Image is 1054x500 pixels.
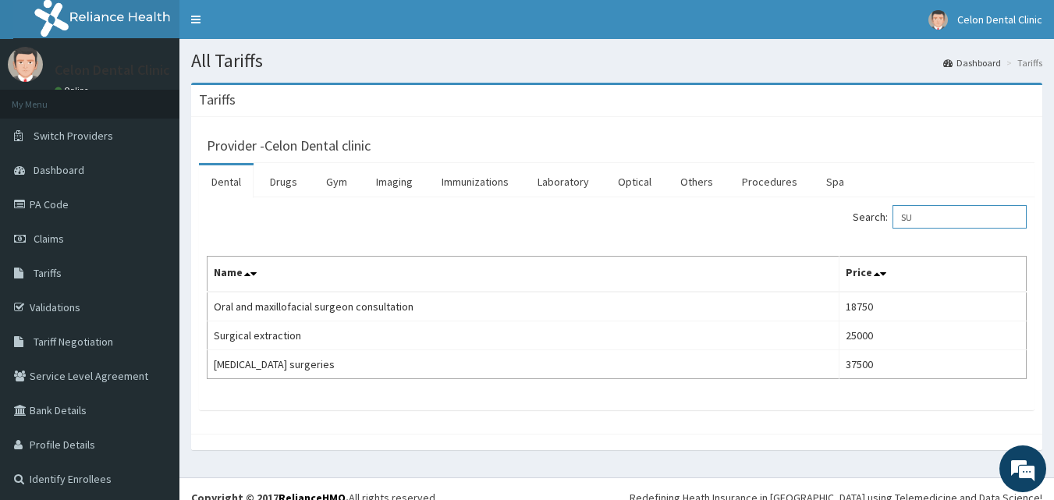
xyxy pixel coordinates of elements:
[81,87,262,108] div: Chat with us now
[853,205,1027,229] label: Search:
[525,165,602,198] a: Laboratory
[34,232,64,246] span: Claims
[208,321,839,350] td: Surgical extraction
[668,165,726,198] a: Others
[34,335,113,349] span: Tariff Negotiation
[364,165,425,198] a: Imaging
[1003,56,1042,69] li: Tariffs
[191,51,1042,71] h1: All Tariffs
[208,350,839,379] td: [MEDICAL_DATA] surgeries
[729,165,810,198] a: Procedures
[34,266,62,280] span: Tariffs
[839,257,1026,293] th: Price
[55,63,170,77] p: Celon Dental Clinic
[314,165,360,198] a: Gym
[839,292,1026,321] td: 18750
[29,78,63,117] img: d_794563401_company_1708531726252_794563401
[928,10,948,30] img: User Image
[8,334,297,388] textarea: Type your message and hit 'Enter'
[34,129,113,143] span: Switch Providers
[90,151,215,308] span: We're online!
[208,292,839,321] td: Oral and maxillofacial surgeon consultation
[8,47,43,82] img: User Image
[34,163,84,177] span: Dashboard
[943,56,1001,69] a: Dashboard
[893,205,1027,229] input: Search:
[814,165,857,198] a: Spa
[199,165,254,198] a: Dental
[429,165,521,198] a: Immunizations
[207,139,371,153] h3: Provider - Celon Dental clinic
[839,350,1026,379] td: 37500
[208,257,839,293] th: Name
[605,165,664,198] a: Optical
[199,93,236,107] h3: Tariffs
[839,321,1026,350] td: 25000
[257,165,310,198] a: Drugs
[957,12,1042,27] span: Celon Dental Clinic
[55,85,92,96] a: Online
[256,8,293,45] div: Minimize live chat window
